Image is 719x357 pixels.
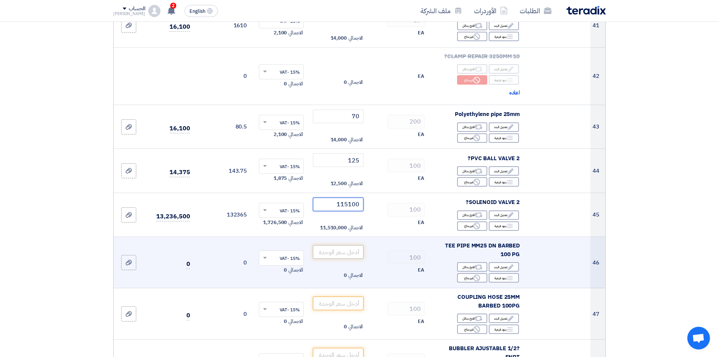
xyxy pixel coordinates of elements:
div: غير متاح [457,75,487,85]
span: SOLENOID VALVE 2? [466,198,520,206]
span: 16,100 [169,22,190,32]
td: 1610 [196,3,253,48]
span: 1,875 [274,175,287,182]
input: RFQ_STEP1.ITEMS.2.AMOUNT_TITLE [387,302,425,315]
ng-select: VAT [259,115,304,130]
button: English [185,5,218,17]
a: الأوردرات [468,2,514,20]
input: RFQ_STEP1.ITEMS.2.AMOUNT_TITLE [387,250,425,264]
td: 0 [196,288,253,340]
ng-select: VAT [259,64,304,79]
img: Teradix logo [567,6,606,15]
span: 1,726,500 [263,219,287,226]
ng-select: VAT [259,250,304,266]
td: 0 [196,47,253,105]
span: CLAMP REPAIR 3250MM 10? [444,52,520,60]
span: EA [418,219,424,226]
span: 0 [344,323,347,331]
span: EA [418,29,424,37]
div: تعديل البند [489,122,519,132]
span: الاجمالي [348,79,363,86]
span: الاجمالي [288,131,303,138]
div: تعديل البند [489,314,519,323]
span: الاجمالي [348,34,363,42]
span: 11,510,000 [320,224,347,232]
input: أدخل سعر الوحدة [313,245,364,259]
input: RFQ_STEP1.ITEMS.2.AMOUNT_TITLE [387,203,425,216]
td: 143.75 [196,149,253,193]
div: بنود فرعية [489,325,519,334]
span: الاجمالي [288,80,303,88]
td: 132365 [196,193,253,237]
div: بنود فرعية [489,273,519,283]
span: الاجمالي [348,272,363,279]
span: PVC BALL VALVE 2? [468,154,520,162]
div: تعديل البند [489,166,519,176]
div: غير متاح [457,133,487,143]
span: 0 [284,80,287,88]
div: بنود فرعية [489,133,519,143]
span: English [189,9,205,14]
td: 0 [196,237,253,288]
div: اقترح بدائل [457,262,487,272]
div: [PERSON_NAME] [113,12,145,16]
input: أدخل سعر الوحدة [313,153,364,167]
div: غير متاح [457,221,487,231]
td: 80.5 [196,105,253,149]
span: 0 [186,260,190,269]
div: غير متاح [457,273,487,283]
div: اقترح بدائل [457,210,487,220]
ng-select: VAT [259,302,304,317]
td: 41 [590,3,605,48]
span: الاجمالي [288,29,303,37]
td: 43 [590,105,605,149]
div: اقترح بدائل [457,21,487,30]
a: دردشة مفتوحة [687,327,710,349]
a: الطلبات [514,2,557,20]
span: الاجمالي [288,175,303,182]
span: 2,100 [274,29,287,37]
div: تعديل البند [489,21,519,30]
span: 14,000 [331,136,347,144]
input: RFQ_STEP1.ITEMS.2.AMOUNT_TITLE [387,159,425,172]
input: أدخل سعر الوحدة [313,110,364,123]
span: EA [418,131,424,138]
span: الاجمالي [348,224,363,232]
span: 0 [284,318,287,325]
div: اقترح بدائل [457,64,487,74]
td: 42 [590,47,605,105]
span: 0 [186,311,190,320]
div: بنود فرعية [489,75,519,85]
input: RFQ_STEP1.ITEMS.2.AMOUNT_TITLE [387,115,425,128]
span: COUPLING HOSE 25MM BARBED 100PG [457,293,520,310]
img: profile_test.png [148,5,160,17]
span: الاجمالي [288,219,303,226]
div: الحساب [129,6,145,12]
div: اقترح بدائل [457,166,487,176]
div: غير متاح [457,325,487,334]
span: 0 [344,272,347,279]
ng-select: VAT [259,159,304,174]
span: الاجمالي [348,180,363,187]
td: 47 [590,288,605,340]
td: 46 [590,237,605,288]
div: تعديل البند [489,262,519,272]
input: أدخل سعر الوحدة [313,297,364,310]
span: الاجمالي [288,318,303,325]
span: 14,000 [331,34,347,42]
span: EA [418,73,424,80]
span: 0 [284,266,287,274]
div: تعديل البند [489,64,519,74]
div: تعديل البند [489,210,519,220]
div: اقترح بدائل [457,122,487,132]
span: 16,100 [169,124,190,133]
a: ملف الشركة [414,2,468,20]
span: الاجمالي [288,266,303,274]
span: Polyethylene pipe 25mm [455,110,520,118]
span: 2 [170,3,176,9]
span: اعاده [509,88,520,97]
span: 2,100 [274,131,287,138]
div: اقترح بدائل [457,314,487,323]
div: غير متاح [457,32,487,41]
span: 0 [344,79,347,86]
